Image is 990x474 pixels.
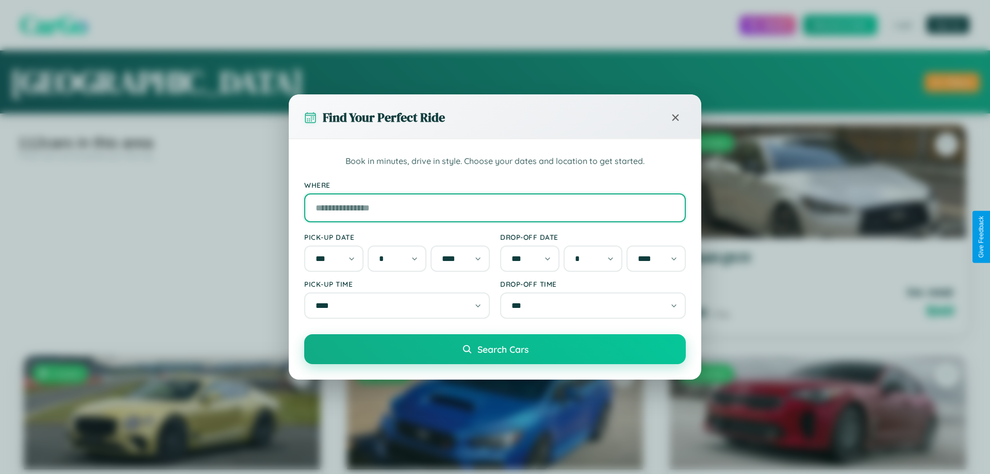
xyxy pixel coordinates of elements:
label: Where [304,181,686,189]
p: Book in minutes, drive in style. Choose your dates and location to get started. [304,155,686,168]
label: Pick-up Date [304,233,490,241]
h3: Find Your Perfect Ride [323,109,445,126]
span: Search Cars [477,344,529,355]
button: Search Cars [304,334,686,364]
label: Pick-up Time [304,280,490,288]
label: Drop-off Date [500,233,686,241]
label: Drop-off Time [500,280,686,288]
